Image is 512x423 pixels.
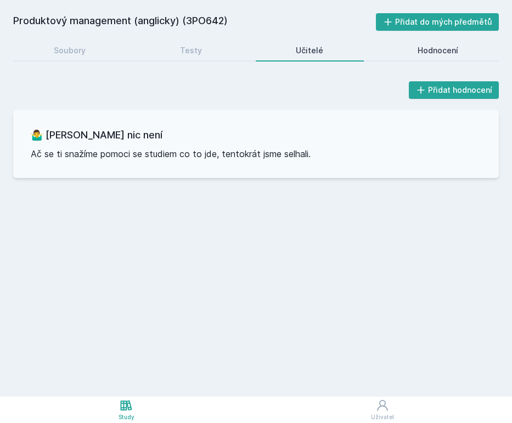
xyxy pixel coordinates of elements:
a: Testy [139,40,243,62]
h2: Produktový management (anglicky) (3PO642) [13,13,376,31]
div: Hodnocení [418,45,458,56]
button: Přidat do mých předmětů [376,13,499,31]
button: Přidat hodnocení [409,81,499,99]
div: Učitelé [296,45,323,56]
div: Uživatel [371,413,394,421]
p: Ač se ti snažíme pomoci se studiem co to jde, tentokrát jsme selhali. [31,147,481,160]
a: Uživatel [252,397,512,423]
div: Study [119,413,134,421]
h3: 🤷‍♂️ [PERSON_NAME] nic není [31,127,481,143]
a: Učitelé [256,40,364,62]
div: Soubory [54,45,86,56]
a: Soubory [13,40,126,62]
div: Testy [180,45,202,56]
a: Hodnocení [377,40,499,62]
